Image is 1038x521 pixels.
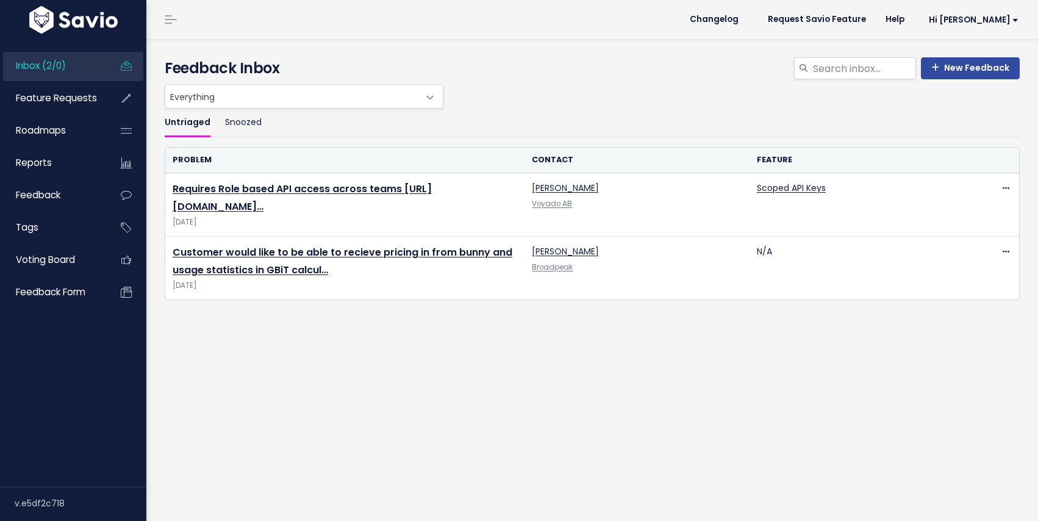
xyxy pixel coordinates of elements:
a: Reports [3,149,101,177]
span: Feedback [16,189,60,201]
img: logo-white.9d6f32f41409.svg [26,6,121,34]
a: Broadpeak [532,262,573,272]
span: Reports [16,156,52,169]
a: Request Savio Feature [758,10,876,29]
span: Hi [PERSON_NAME] [929,15,1018,24]
span: Inbox (2/0) [16,59,66,72]
a: Voting Board [3,246,101,274]
span: Feature Requests [16,92,97,104]
a: [PERSON_NAME] [532,182,599,194]
td: N/A [750,237,974,300]
a: Untriaged [165,109,210,137]
span: Everything [165,85,418,108]
span: Voting Board [16,253,75,266]
span: Everything [165,84,443,109]
a: Feedback [3,181,101,209]
a: Hi [PERSON_NAME] [914,10,1028,29]
a: Snoozed [225,109,262,137]
a: Customer would like to be able to recieve pricing in from bunny and usage statistics in GBiT calcul… [173,245,512,277]
input: Search inbox... [812,57,916,79]
a: Feature Requests [3,84,101,112]
span: [DATE] [173,279,517,292]
a: Roadmaps [3,117,101,145]
ul: Filter feature requests [165,109,1020,137]
h4: Feedback Inbox [165,57,1020,79]
a: Scoped API Keys [757,182,826,194]
a: Help [876,10,914,29]
span: Changelog [690,15,739,24]
span: Tags [16,221,38,234]
span: Feedback form [16,286,85,298]
th: Problem [165,148,524,173]
div: v.e5df2c718 [15,487,146,519]
a: Feedback form [3,278,101,306]
th: Contact [524,148,749,173]
a: Inbox (2/0) [3,52,101,80]
span: Roadmaps [16,124,66,137]
a: New Feedback [921,57,1020,79]
a: Requires Role based API access across teams [URL][DOMAIN_NAME]… [173,182,432,214]
a: Voyado AB [532,199,572,209]
span: [DATE] [173,216,517,229]
a: Tags [3,214,101,242]
th: Feature [750,148,974,173]
a: [PERSON_NAME] [532,245,599,257]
